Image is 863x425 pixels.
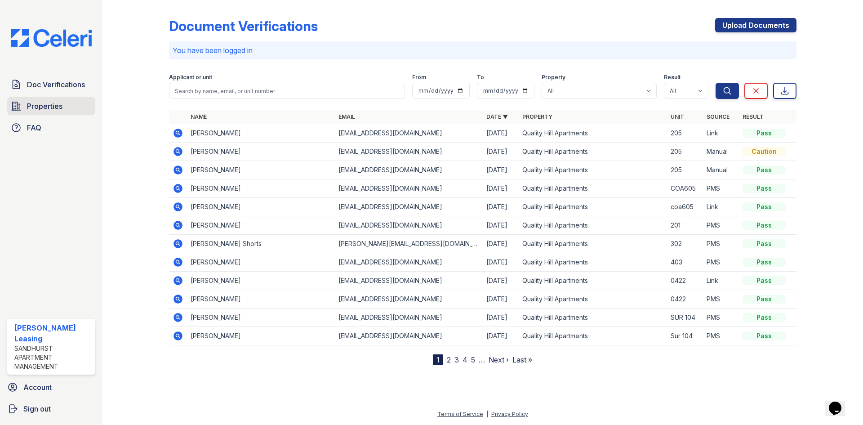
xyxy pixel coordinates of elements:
[707,113,730,120] a: Source
[703,124,739,143] td: Link
[14,322,92,344] div: [PERSON_NAME] Leasing
[187,327,335,345] td: [PERSON_NAME]
[187,216,335,235] td: [PERSON_NAME]
[743,258,786,267] div: Pass
[519,309,667,327] td: Quality Hill Apartments
[437,411,483,417] a: Terms of Service
[483,216,519,235] td: [DATE]
[519,216,667,235] td: Quality Hill Apartments
[169,74,212,81] label: Applicant or unit
[335,124,483,143] td: [EMAIL_ADDRESS][DOMAIN_NAME]
[743,331,786,340] div: Pass
[483,124,519,143] td: [DATE]
[703,235,739,253] td: PMS
[335,179,483,198] td: [EMAIL_ADDRESS][DOMAIN_NAME]
[335,327,483,345] td: [EMAIL_ADDRESS][DOMAIN_NAME]
[483,272,519,290] td: [DATE]
[667,327,703,345] td: Sur 104
[187,161,335,179] td: [PERSON_NAME]
[743,276,786,285] div: Pass
[483,327,519,345] td: [DATE]
[7,97,95,115] a: Properties
[703,309,739,327] td: PMS
[743,295,786,304] div: Pass
[667,143,703,161] td: 205
[335,272,483,290] td: [EMAIL_ADDRESS][DOMAIN_NAME]
[187,290,335,309] td: [PERSON_NAME]
[187,309,335,327] td: [PERSON_NAME]
[491,411,528,417] a: Privacy Policy
[703,161,739,179] td: Manual
[743,184,786,193] div: Pass
[519,253,667,272] td: Quality Hill Apartments
[447,355,451,364] a: 2
[191,113,207,120] a: Name
[479,354,485,365] span: …
[519,124,667,143] td: Quality Hill Apartments
[703,216,739,235] td: PMS
[486,411,488,417] div: |
[483,161,519,179] td: [DATE]
[335,198,483,216] td: [EMAIL_ADDRESS][DOMAIN_NAME]
[187,272,335,290] td: [PERSON_NAME]
[743,147,786,156] div: Caution
[471,355,475,364] a: 5
[4,29,99,47] img: CE_Logo_Blue-a8612792a0a2168367f1c8372b55b34899dd931a85d93a1a3d3e32e68fde9ad4.png
[667,216,703,235] td: 201
[187,253,335,272] td: [PERSON_NAME]
[187,124,335,143] td: [PERSON_NAME]
[7,76,95,94] a: Doc Verifications
[23,403,51,414] span: Sign out
[542,74,565,81] label: Property
[483,235,519,253] td: [DATE]
[667,124,703,143] td: 205
[169,83,405,99] input: Search by name, email, or unit number
[7,119,95,137] a: FAQ
[486,113,508,120] a: Date ▼
[703,272,739,290] td: Link
[743,221,786,230] div: Pass
[519,290,667,309] td: Quality Hill Apartments
[173,45,793,56] p: You have been logged in
[671,113,684,120] a: Unit
[519,327,667,345] td: Quality Hill Apartments
[667,161,703,179] td: 205
[4,400,99,418] a: Sign out
[335,309,483,327] td: [EMAIL_ADDRESS][DOMAIN_NAME]
[519,198,667,216] td: Quality Hill Apartments
[519,143,667,161] td: Quality Hill Apartments
[483,179,519,198] td: [DATE]
[667,179,703,198] td: COA605
[14,344,92,371] div: Sandhurst Apartment Management
[667,198,703,216] td: coa605
[463,355,467,364] a: 4
[27,122,41,133] span: FAQ
[715,18,796,32] a: Upload Documents
[743,202,786,211] div: Pass
[489,355,509,364] a: Next ›
[519,161,667,179] td: Quality Hill Apartments
[335,253,483,272] td: [EMAIL_ADDRESS][DOMAIN_NAME]
[477,74,484,81] label: To
[454,355,459,364] a: 3
[23,382,52,393] span: Account
[512,355,532,364] a: Last »
[667,253,703,272] td: 403
[187,198,335,216] td: [PERSON_NAME]
[519,272,667,290] td: Quality Hill Apartments
[667,290,703,309] td: 0422
[703,253,739,272] td: PMS
[483,309,519,327] td: [DATE]
[522,113,552,120] a: Property
[667,235,703,253] td: 302
[703,198,739,216] td: Link
[743,129,786,138] div: Pass
[483,143,519,161] td: [DATE]
[519,179,667,198] td: Quality Hill Apartments
[187,235,335,253] td: [PERSON_NAME] Shorts
[335,235,483,253] td: [PERSON_NAME][EMAIL_ADDRESS][DOMAIN_NAME]
[743,239,786,248] div: Pass
[825,389,854,416] iframe: chat widget
[338,113,355,120] a: Email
